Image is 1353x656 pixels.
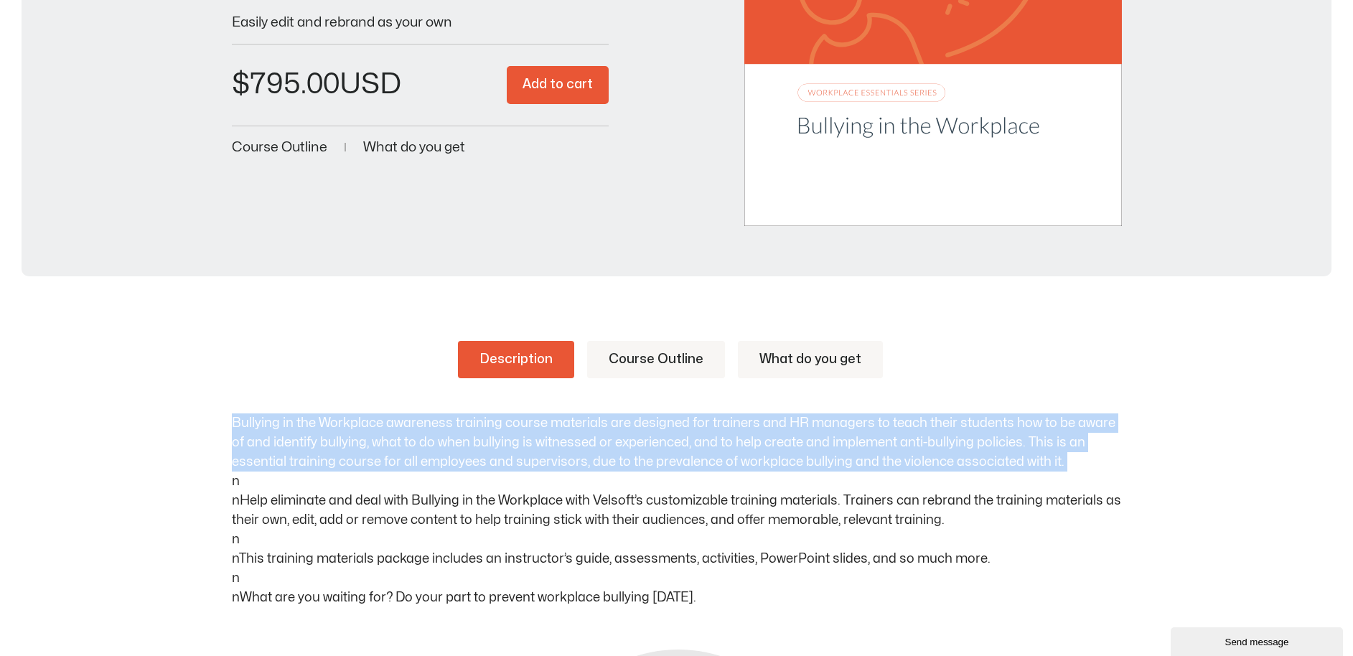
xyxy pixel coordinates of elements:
a: Course Outline [232,141,327,154]
a: Course Outline [587,341,725,378]
a: What do you get [363,141,465,154]
iframe: chat widget [1171,624,1346,656]
a: What do you get [738,341,883,378]
a: Description [458,341,574,378]
button: Add to cart [507,66,609,104]
span: $ [232,70,250,98]
p: Easily edit and rebrand as your own [232,16,609,29]
bdi: 795.00 [232,70,340,98]
p: Bullying in the Workplace awareness training course materials are designed for trainers and HR ma... [232,413,1122,607]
